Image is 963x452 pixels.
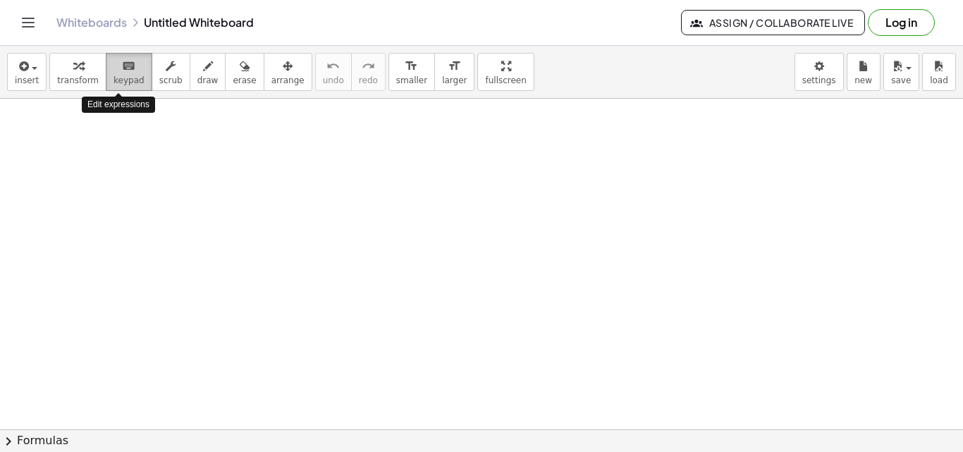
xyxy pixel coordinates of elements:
[271,75,305,85] span: arrange
[405,58,418,75] i: format_size
[190,53,226,91] button: draw
[396,75,427,85] span: smaller
[152,53,190,91] button: scrub
[114,75,145,85] span: keypad
[883,53,919,91] button: save
[359,75,378,85] span: redo
[56,16,127,30] a: Whiteboards
[49,53,106,91] button: transform
[485,75,526,85] span: fullscreen
[106,53,152,91] button: keyboardkeypad
[854,75,872,85] span: new
[847,53,881,91] button: new
[693,16,853,29] span: Assign / Collaborate Live
[159,75,183,85] span: scrub
[197,75,219,85] span: draw
[225,53,264,91] button: erase
[795,53,844,91] button: settings
[388,53,435,91] button: format_sizesmaller
[922,53,956,91] button: load
[57,75,99,85] span: transform
[323,75,344,85] span: undo
[351,53,386,91] button: redoredo
[930,75,948,85] span: load
[82,97,155,113] div: Edit expressions
[7,53,47,91] button: insert
[315,53,352,91] button: undoundo
[122,58,135,75] i: keyboard
[362,58,375,75] i: redo
[233,75,256,85] span: erase
[891,75,911,85] span: save
[442,75,467,85] span: larger
[15,75,39,85] span: insert
[264,53,312,91] button: arrange
[434,53,474,91] button: format_sizelarger
[477,53,534,91] button: fullscreen
[17,11,39,34] button: Toggle navigation
[326,58,340,75] i: undo
[802,75,836,85] span: settings
[868,9,935,36] button: Log in
[448,58,461,75] i: format_size
[681,10,865,35] button: Assign / Collaborate Live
